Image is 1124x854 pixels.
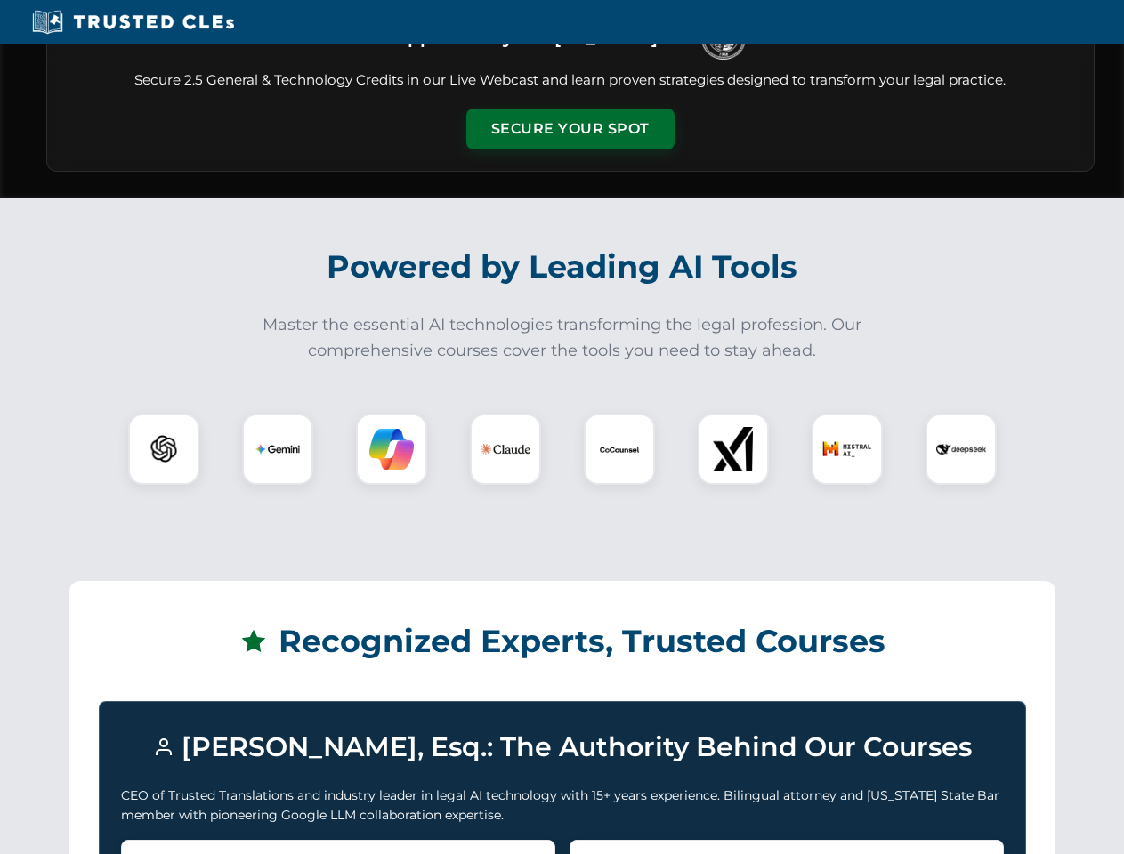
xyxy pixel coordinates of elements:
[121,723,1004,771] h3: [PERSON_NAME], Esq.: The Authority Behind Our Courses
[121,786,1004,826] p: CEO of Trusted Translations and industry leader in legal AI technology with 15+ years experience....
[466,109,675,149] button: Secure Your Spot
[711,427,756,471] img: xAI Logo
[470,414,541,485] div: Claude
[242,414,313,485] div: Gemini
[69,70,1072,91] p: Secure 2.5 General & Technology Credits in our Live Webcast and learn proven strategies designed ...
[27,9,239,36] img: Trusted CLEs
[822,424,872,474] img: Mistral AI Logo
[812,414,883,485] div: Mistral AI
[356,414,427,485] div: Copilot
[936,424,986,474] img: DeepSeek Logo
[255,427,300,471] img: Gemini Logo
[138,423,190,475] img: ChatGPT Logo
[698,414,769,485] div: xAI
[369,427,414,471] img: Copilot Logo
[597,427,642,471] img: CoCounsel Logo
[128,414,199,485] div: ChatGPT
[481,424,530,474] img: Claude Logo
[251,312,874,364] p: Master the essential AI technologies transforming the legal profession. Our comprehensive courses...
[99,610,1026,673] h2: Recognized Experts, Trusted Courses
[584,414,655,485] div: CoCounsel
[926,414,997,485] div: DeepSeek
[69,236,1055,298] h2: Powered by Leading AI Tools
